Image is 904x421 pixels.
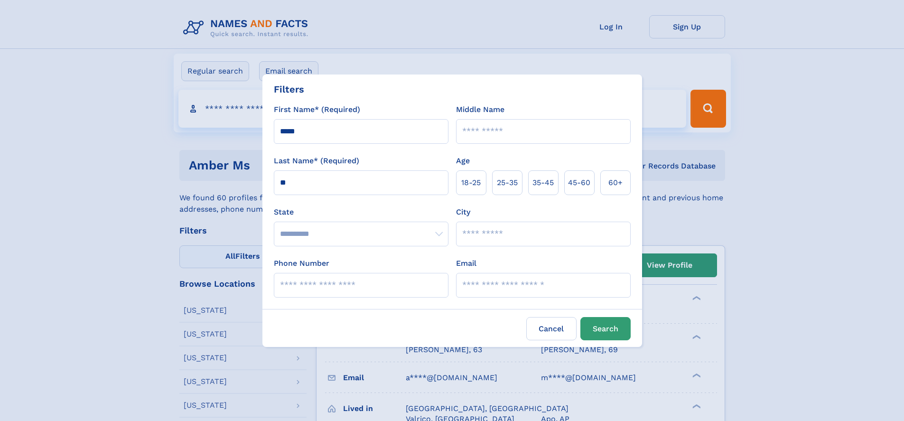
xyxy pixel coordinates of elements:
[568,177,590,188] span: 45‑60
[274,82,304,96] div: Filters
[274,206,448,218] label: State
[526,317,577,340] label: Cancel
[532,177,554,188] span: 35‑45
[456,206,470,218] label: City
[608,177,623,188] span: 60+
[274,258,329,269] label: Phone Number
[274,155,359,167] label: Last Name* (Required)
[274,104,360,115] label: First Name* (Required)
[497,177,518,188] span: 25‑35
[456,258,476,269] label: Email
[456,104,504,115] label: Middle Name
[456,155,470,167] label: Age
[461,177,481,188] span: 18‑25
[580,317,631,340] button: Search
